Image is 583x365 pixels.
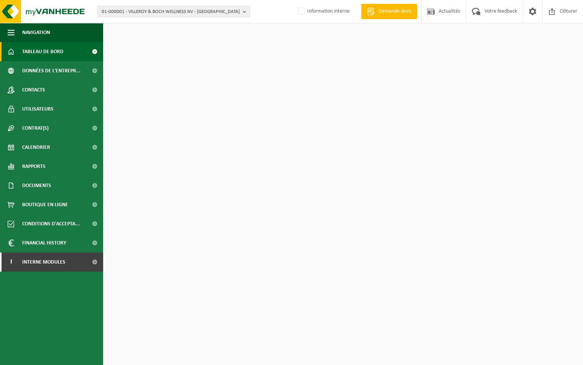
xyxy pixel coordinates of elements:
[22,176,51,195] span: Documents
[22,119,49,138] span: Contrat(s)
[22,233,66,253] span: Financial History
[22,214,80,233] span: Conditions d'accepta...
[22,80,45,99] span: Contacts
[22,157,45,176] span: Rapports
[377,8,413,15] span: Demande devis
[296,6,350,17] label: Information interne
[97,6,250,17] button: 01-000001 - VILLEROY & BOCH WELLNESS NV - [GEOGRAPHIC_DATA]
[22,42,63,61] span: Tableau de bord
[22,23,50,42] span: Navigation
[8,253,15,272] span: I
[361,4,417,19] a: Demande devis
[22,195,68,214] span: Boutique en ligne
[22,99,53,119] span: Utilisateurs
[22,61,81,80] span: Données de l'entrepr...
[22,253,65,272] span: Interne modules
[22,138,50,157] span: Calendrier
[102,6,240,18] span: 01-000001 - VILLEROY & BOCH WELLNESS NV - [GEOGRAPHIC_DATA]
